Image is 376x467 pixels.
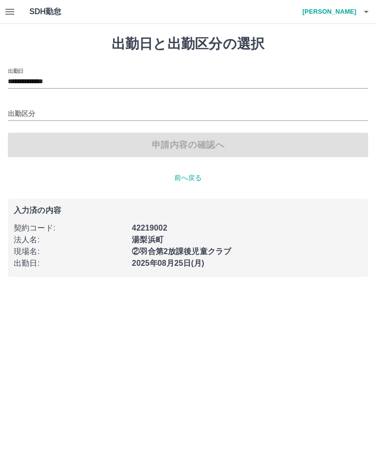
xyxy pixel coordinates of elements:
[132,224,167,232] b: 42219002
[14,207,362,214] p: 入力済の内容
[132,247,231,256] b: ②羽合第2放課後児童クラブ
[8,67,23,74] label: 出勤日
[14,222,126,234] p: 契約コード :
[14,257,126,269] p: 出勤日 :
[14,246,126,257] p: 現場名 :
[132,235,164,244] b: 湯梨浜町
[14,234,126,246] p: 法人名 :
[8,173,368,183] p: 前へ戻る
[8,36,368,52] h1: 出勤日と出勤区分の選択
[132,259,204,267] b: 2025年08月25日(月)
